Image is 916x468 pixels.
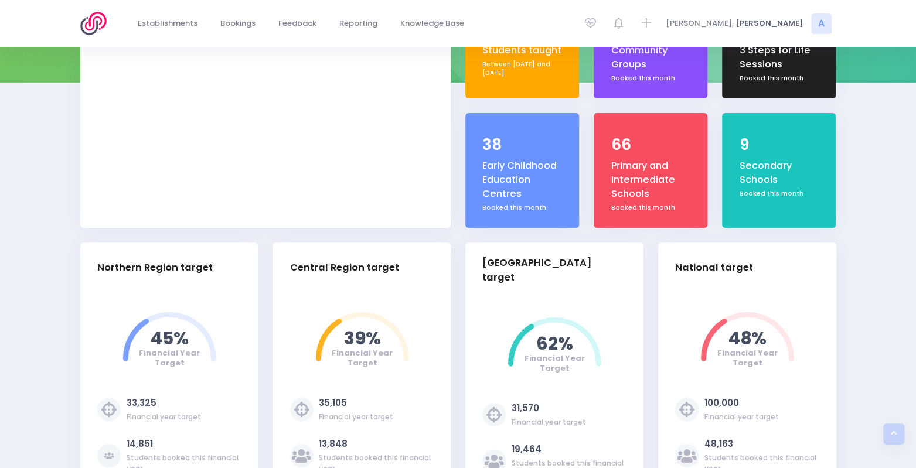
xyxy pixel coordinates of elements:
div: [GEOGRAPHIC_DATA] target [482,256,617,285]
img: Logo [80,12,114,35]
div: Financial year target [512,417,586,428]
a: 48,163 [704,438,733,450]
span: Bookings [220,18,256,29]
div: Secondary Schools [740,159,819,187]
div: Students taught [482,43,562,57]
span: A [811,13,832,34]
a: Establishments [128,12,207,35]
a: 31,570 [512,402,539,414]
div: Early Childhood Education Centres [482,159,562,201]
div: Community Groups [611,43,690,72]
span: Knowledge Base [400,18,464,29]
div: Primary and Intermediate Schools [611,159,690,201]
div: Financial year target [704,412,779,422]
div: 66 [611,134,690,156]
span: [PERSON_NAME] [735,18,803,29]
div: Financial year target [319,412,393,422]
div: Booked this month [740,189,819,199]
span: Reporting [339,18,377,29]
div: 9 [740,134,819,156]
a: 35,105 [319,397,347,409]
div: Between [DATE] and [DATE] [482,60,562,78]
a: Knowledge Base [391,12,474,35]
div: Financial year target [127,412,201,422]
div: Central Region target [290,261,399,275]
div: Booked this month [611,203,690,213]
div: 3 Steps for Life Sessions [740,43,819,72]
a: 33,325 [127,397,156,409]
a: 19,464 [512,443,542,455]
a: Reporting [330,12,387,35]
a: 14,851 [127,438,153,450]
div: Booked this month [740,74,819,83]
div: Booked this month [611,74,690,83]
div: National target [675,261,753,275]
span: [PERSON_NAME], [666,18,734,29]
div: Booked this month [482,203,562,213]
a: 100,000 [704,397,739,409]
a: Feedback [269,12,326,35]
a: 13,848 [319,438,348,450]
div: Northern Region target [97,261,213,275]
span: Feedback [278,18,316,29]
a: Bookings [211,12,265,35]
span: Establishments [138,18,197,29]
div: 38 [482,134,562,156]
